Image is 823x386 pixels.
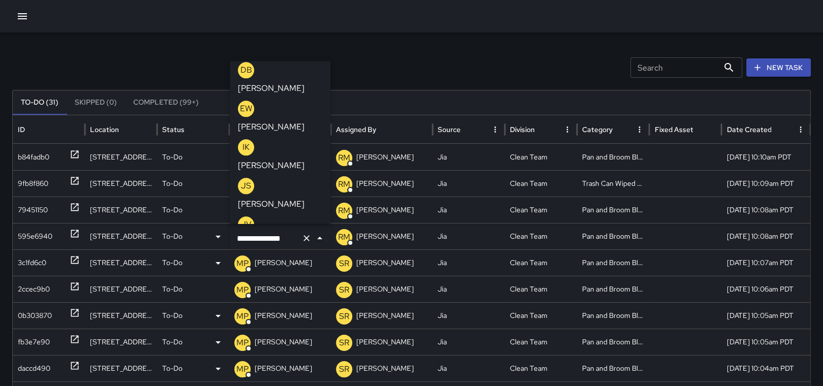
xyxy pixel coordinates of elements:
div: Jia [433,170,505,197]
button: To-Do (31) [13,90,67,115]
div: Pan and Broom Block Faces [577,302,649,329]
p: [PERSON_NAME] [356,197,414,223]
p: [PERSON_NAME] [356,144,414,170]
p: SR [339,284,349,296]
div: Category [582,125,613,134]
p: To-Do [162,171,182,197]
div: Clean Team [505,170,577,197]
div: Date Created [726,125,771,134]
p: [PERSON_NAME] [255,356,312,381]
div: Clean Team [505,197,577,223]
div: 49 Stevenson Street [85,329,157,355]
p: [PERSON_NAME] [356,303,414,329]
div: daccd490 [18,356,50,381]
div: 109 Stevenson Street [85,276,157,302]
div: Location [90,125,119,134]
p: [PERSON_NAME] [356,223,414,249]
div: Clean Team [505,329,577,355]
button: Close [313,231,327,245]
button: Clear [299,231,314,245]
div: 0b303870 [18,303,52,329]
div: b84fadb0 [18,144,49,170]
p: To-Do [162,250,182,276]
div: ID [18,125,25,134]
p: MP [236,258,249,270]
div: 113 Sacramento Street [85,144,157,170]
p: MP [236,363,249,375]
p: SR [339,310,349,323]
p: [PERSON_NAME] [255,303,312,329]
p: To-Do [162,276,182,302]
button: Category column menu [632,122,647,137]
div: Jia [433,355,505,381]
div: Jia [433,197,505,223]
p: SR [339,337,349,349]
div: 77 Steuart Street [85,170,157,197]
p: [PERSON_NAME] [238,82,304,94]
div: Pan and Broom Block Faces [577,355,649,381]
p: [PERSON_NAME] [356,171,414,197]
div: 71 Stevenson Street [85,302,157,329]
p: [PERSON_NAME] [238,121,304,133]
p: To-Do [162,197,182,223]
div: Clean Team [505,144,577,170]
div: 10/2/2025, 10:04am PDT [721,355,810,381]
div: Jia [433,223,505,249]
div: 79451150 [18,197,48,223]
div: 10/2/2025, 10:07am PDT [721,249,810,276]
p: To-Do [162,356,182,381]
div: Clean Team [505,276,577,302]
p: To-Do [162,144,182,170]
div: 10/2/2025, 10:08am PDT [721,197,810,223]
button: Date Created column menu [794,122,808,137]
p: SR [339,258,349,270]
div: Fixed Asset [654,125,693,134]
div: Trash Can Wiped Down [577,170,649,197]
p: [PERSON_NAME] [255,250,312,276]
p: RM [338,231,350,243]
div: fb3e7e90 [18,329,50,355]
p: EW [240,103,252,115]
div: 10/2/2025, 10:05am PDT [721,329,810,355]
p: SR [339,363,349,375]
button: Division column menu [560,122,574,137]
div: 595e6940 [18,223,52,249]
div: Pan and Broom Block Faces [577,276,649,302]
div: 10/2/2025, 10:06am PDT [721,276,810,302]
p: MP [236,337,249,349]
p: To-Do [162,223,182,249]
p: [PERSON_NAME] [356,329,414,355]
div: 55 Second Street [85,249,157,276]
div: Clean Team [505,355,577,381]
div: Source [438,125,461,134]
div: 10/2/2025, 10:08am PDT [721,223,810,249]
p: IK [242,141,250,153]
button: Completed (99+) [125,90,207,115]
p: To-Do [162,303,182,329]
div: Pan and Broom Block Faces [577,144,649,170]
p: To-Do [162,329,182,355]
p: RM [338,205,350,217]
div: 3c1fd6c0 [18,250,46,276]
p: JS [241,180,251,192]
div: Clean Team [505,249,577,276]
p: JV [241,218,252,231]
button: Source column menu [488,122,502,137]
div: Jia [433,329,505,355]
div: Status [162,125,185,134]
button: New Task [746,58,811,77]
div: Pan and Broom Block Faces [577,197,649,223]
p: [PERSON_NAME] [356,356,414,381]
div: 10/2/2025, 10:05am PDT [721,302,810,329]
div: Pan and Broom Block Faces [577,223,649,249]
p: [PERSON_NAME] [255,276,312,302]
div: Jia [433,144,505,170]
div: Clean Team [505,302,577,329]
p: RM [338,178,350,190]
p: [PERSON_NAME] [356,250,414,276]
p: MP [236,310,249,323]
div: 2ccec9b0 [18,276,50,302]
div: Clean Team [505,223,577,249]
div: Division [510,125,535,134]
div: 9fb8f860 [18,171,48,197]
